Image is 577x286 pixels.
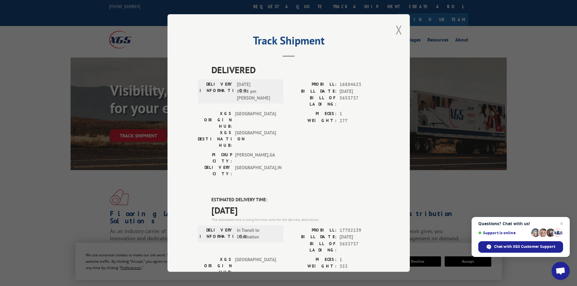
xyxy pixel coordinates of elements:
span: 17702139 [340,227,380,234]
span: 5653737 [340,241,380,253]
span: Support is online [478,231,529,235]
div: Open chat [552,262,570,280]
label: DELIVERY CITY: [198,164,232,177]
span: [DATE] [340,234,380,241]
span: In Transit to Destination [237,227,278,241]
span: Chat with XGS Customer Support [494,244,555,249]
button: Close modal [396,22,402,38]
span: [DATE] 03:38 pm [PERSON_NAME] [237,81,278,102]
span: [DATE] [340,88,380,95]
span: Close chat [558,220,565,227]
span: 5653737 [340,95,380,107]
span: 277 [340,117,380,124]
span: 1 [340,256,380,263]
div: Chat with XGS Customer Support [478,241,563,253]
label: BILL OF LADING: [289,241,337,253]
label: DELIVERY INFORMATION: [200,227,234,241]
span: 1 [340,110,380,117]
span: [GEOGRAPHIC_DATA] [235,110,276,130]
label: WEIGHT: [289,117,337,124]
label: PIECES: [289,110,337,117]
span: Questions? Chat with us! [478,221,563,226]
label: BILL DATE: [289,234,337,241]
label: PROBILL: [289,81,337,88]
div: The estimated time is using the time zone for the delivery destination. [211,217,380,222]
span: 353 [340,263,380,270]
span: [DATE] [211,203,380,217]
label: BILL OF LADING: [289,95,337,107]
label: XGS DESTINATION HUB: [198,130,232,149]
label: XGS ORIGIN HUB: [198,110,232,130]
h2: Track Shipment [198,36,380,48]
label: PIECES: [289,256,337,263]
label: PROBILL: [289,227,337,234]
label: BILL DATE: [289,88,337,95]
span: [GEOGRAPHIC_DATA] , IN [235,164,276,177]
label: WEIGHT: [289,263,337,270]
span: [GEOGRAPHIC_DATA] [235,256,276,275]
span: DELIVERED [211,63,380,77]
label: DELIVERY INFORMATION: [200,81,234,102]
label: ESTIMATED DELIVERY TIME: [211,196,380,203]
label: XGS ORIGIN HUB: [198,256,232,275]
span: 16884623 [340,81,380,88]
span: [PERSON_NAME] , GA [235,152,276,164]
label: PICKUP CITY: [198,152,232,164]
span: [GEOGRAPHIC_DATA] [235,130,276,149]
